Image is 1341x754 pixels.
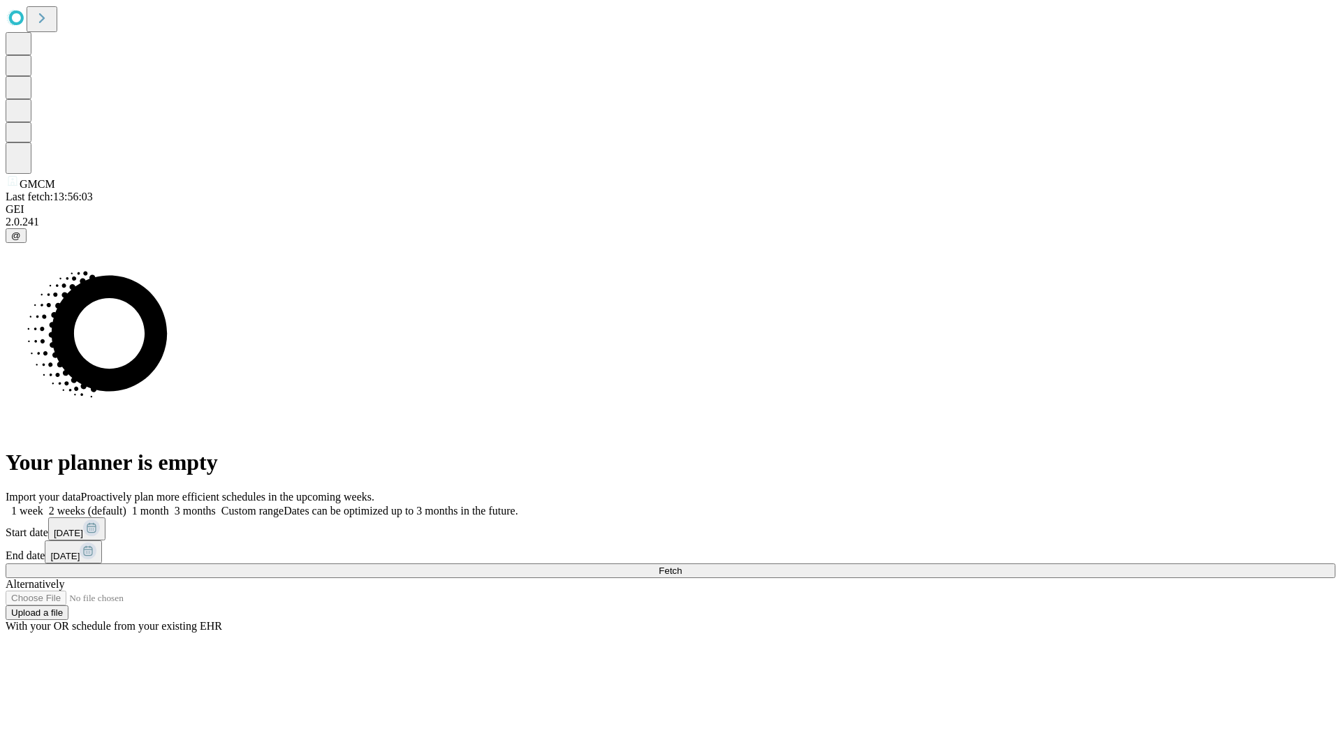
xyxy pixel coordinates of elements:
[49,505,126,517] span: 2 weeks (default)
[81,491,374,503] span: Proactively plan more efficient schedules in the upcoming weeks.
[221,505,284,517] span: Custom range
[6,540,1335,563] div: End date
[6,216,1335,228] div: 2.0.241
[175,505,216,517] span: 3 months
[6,620,222,632] span: With your OR schedule from your existing EHR
[6,228,27,243] button: @
[6,605,68,620] button: Upload a file
[132,505,169,517] span: 1 month
[6,450,1335,475] h1: Your planner is empty
[6,517,1335,540] div: Start date
[20,178,55,190] span: GMCM
[48,517,105,540] button: [DATE]
[45,540,102,563] button: [DATE]
[11,505,43,517] span: 1 week
[50,551,80,561] span: [DATE]
[659,565,682,576] span: Fetch
[11,230,21,241] span: @
[6,563,1335,578] button: Fetch
[6,491,81,503] span: Import your data
[54,528,83,538] span: [DATE]
[6,203,1335,216] div: GEI
[284,505,518,517] span: Dates can be optimized up to 3 months in the future.
[6,191,93,202] span: Last fetch: 13:56:03
[6,578,64,590] span: Alternatively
